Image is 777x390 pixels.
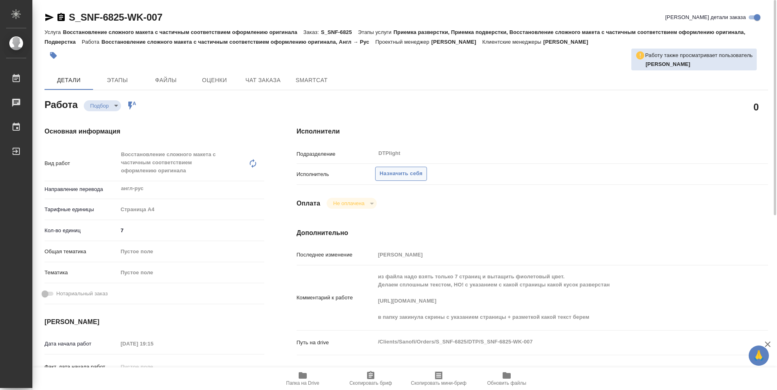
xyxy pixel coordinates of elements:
p: S_SNF-6825 [321,29,358,35]
button: Не оплачена [331,200,367,207]
p: Тарифные единицы [45,206,118,214]
h2: Работа [45,97,78,111]
span: Этапы [98,75,137,85]
textarea: /Clients/Sanofi/Orders/S_SNF-6825/DTP/S_SNF-6825-WK-007 [375,335,729,349]
span: Обновить файлы [487,380,526,386]
button: Назначить себя [375,167,427,181]
p: Дата начала работ [45,340,118,348]
p: Вид работ [45,159,118,167]
p: Этапы услуги [358,29,394,35]
span: Папка на Drive [286,380,319,386]
button: Скопировать бриф [337,367,405,390]
h4: Оплата [297,199,321,208]
span: Скопировать мини-бриф [411,380,466,386]
h2: 0 [754,100,759,114]
span: 🙏 [752,347,766,364]
h4: Основная информация [45,127,264,136]
span: Нотариальный заказ [56,290,108,298]
p: Последнее изменение [297,251,375,259]
button: Скопировать ссылку для ЯМессенджера [45,13,54,22]
h4: Исполнители [297,127,768,136]
span: SmartCat [292,75,331,85]
p: Проектный менеджер [375,39,431,45]
p: Работу также просматривает пользователь [645,51,753,59]
h4: Дополнительно [297,228,768,238]
p: Подразделение [297,150,375,158]
input: Пустое поле [375,249,729,261]
div: Страница А4 [118,203,264,216]
p: Комментарий к работе [297,294,375,302]
p: Восстановление сложного макета с частичным соответствием оформлению оригинала, Англ → Рус [102,39,376,45]
p: Направление перевода [45,185,118,193]
button: Добавить тэг [45,47,62,64]
p: Заказ: [304,29,321,35]
p: Факт. дата начала работ [45,363,118,371]
div: Пустое поле [121,248,255,256]
p: Арсеньева Вера [645,60,753,68]
p: Тематика [45,269,118,277]
div: Пустое поле [121,269,255,277]
p: Приемка разверстки, Приемка подверстки, Восстановление сложного макета с частичным соответствием ... [45,29,745,45]
span: Оценки [195,75,234,85]
p: [PERSON_NAME] [431,39,482,45]
div: Пустое поле [118,266,264,280]
button: Обновить файлы [473,367,541,390]
h4: [PERSON_NAME] [45,317,264,327]
p: Услуга [45,29,63,35]
span: Файлы [146,75,185,85]
span: Чат заказа [244,75,282,85]
span: Детали [49,75,88,85]
p: Восстановление сложного макета с частичным соответствием оформлению оригинала [63,29,303,35]
p: Кол-во единиц [45,227,118,235]
span: Назначить себя [380,169,422,178]
div: Пустое поле [118,245,264,259]
p: Путь на drive [297,339,375,347]
div: Подбор [84,100,121,111]
span: Скопировать бриф [349,380,392,386]
p: [PERSON_NAME] [543,39,594,45]
p: Общая тематика [45,248,118,256]
button: Скопировать ссылку [56,13,66,22]
button: Подбор [88,102,111,109]
p: Работа [82,39,102,45]
p: Исполнитель [297,170,375,178]
div: Подбор [327,198,376,209]
a: S_SNF-6825-WK-007 [69,12,162,23]
input: Пустое поле [118,338,189,350]
input: Пустое поле [118,361,189,373]
span: [PERSON_NAME] детали заказа [665,13,746,21]
p: Клиентские менеджеры [482,39,543,45]
button: Скопировать мини-бриф [405,367,473,390]
textarea: из файла надо взять только 7 страниц и вытащить фиолетовый цвет. Делаем сплошным текстом, НО! с у... [375,270,729,324]
b: [PERSON_NAME] [645,61,690,67]
button: 🙏 [749,345,769,366]
input: ✎ Введи что-нибудь [118,225,264,236]
button: Папка на Drive [269,367,337,390]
